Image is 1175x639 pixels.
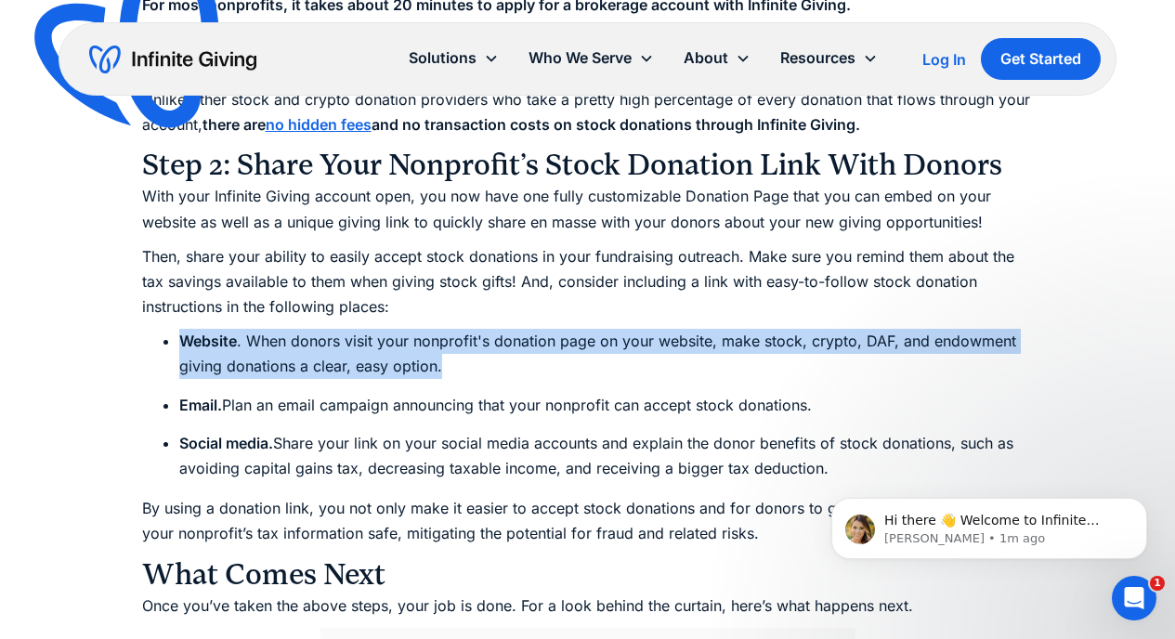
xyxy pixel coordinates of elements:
p: With your Infinite Giving account open, you now have one fully customizable Donation Page that yo... [142,184,1034,234]
strong: Email. [179,396,222,414]
p: Then, share your ability to easily accept stock donations in your fundraising outreach. Make sure... [142,244,1034,320]
li: . When donors visit your nonprofit's donation page on your website, make stock, crypto, DAF, and ... [179,329,1034,379]
a: no hidden fees [266,115,372,134]
div: Solutions [394,38,514,78]
li: Plan an email campaign announcing that your nonprofit can accept stock donations. [179,393,1034,418]
div: Who We Serve [514,38,669,78]
p: Unlike other stock and crypto donation providers who take a pretty high percentage of every donat... [142,87,1034,137]
h3: What Comes Next [142,556,1034,593]
strong: Website [179,332,237,350]
div: Resources [765,38,893,78]
h3: Step 2: Share Your Nonprofit’s Stock Donation Link With Donors [142,147,1034,184]
div: Resources [780,46,855,71]
strong: and no transaction costs on stock donations through Infinite Giving. [372,115,860,134]
div: About [669,38,765,78]
strong: Social media. [179,434,273,452]
a: home [89,45,256,74]
a: Get Started [981,38,1101,80]
div: About [684,46,728,71]
iframe: Intercom notifications message [803,459,1175,589]
div: Log In [922,52,966,67]
div: Solutions [409,46,477,71]
span: 1 [1150,576,1165,591]
a: Log In [922,48,966,71]
p: By using a donation link, you not only make it easier to accept stock donations and for donors to... [142,496,1034,546]
div: Who We Serve [529,46,632,71]
iframe: Intercom live chat [1112,576,1156,620]
p: Once you’ve taken the above steps, your job is done. For a look behind the curtain, here’s what h... [142,593,1034,619]
li: Share your link on your social media accounts and explain the donor benefits of stock donations, ... [179,431,1034,481]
